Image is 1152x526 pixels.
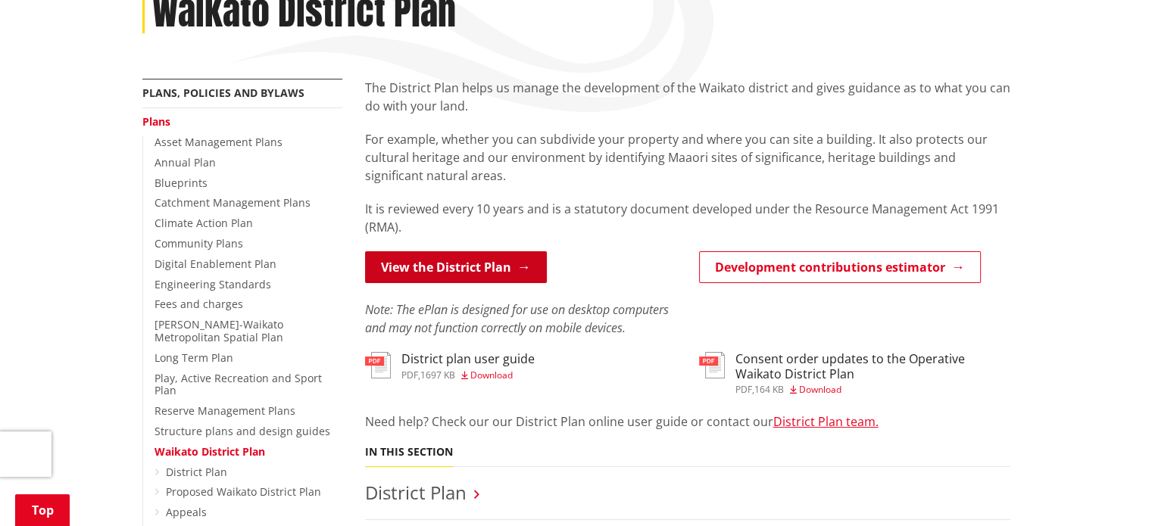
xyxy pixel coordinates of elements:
[155,176,208,190] a: Blueprints
[155,135,283,149] a: Asset Management Plans
[420,369,455,381] span: 1697 KB
[365,352,535,379] a: District plan user guide pdf,1697 KB Download
[365,352,391,378] img: document-pdf.svg
[735,385,1010,394] div: ,
[401,369,418,381] span: pdf
[470,369,513,381] span: Download
[365,480,467,505] a: District Plan
[166,484,321,499] a: Proposed Waikato District Plan
[365,446,453,459] h5: In this section
[155,444,265,459] a: Waikato District Plan
[142,114,170,129] a: Plans
[155,216,253,230] a: Climate Action Plan
[365,251,547,283] a: View the District Plan
[699,251,981,283] a: Development contributions estimator
[365,79,1010,115] p: The District Plan helps us manage the development of the Waikato district and gives guidance as t...
[365,130,1010,185] p: For example, whether you can subdivide your property and where you can site a building. It also p...
[166,505,207,519] a: Appeals
[166,465,227,479] a: District Plan
[735,352,1010,381] h3: Consent order updates to the Operative Waikato District Plan
[155,403,295,418] a: Reserve Management Plans
[365,301,669,336] em: Note: The ePlan is designed for use on desktop computers and may not function correctly on mobile...
[155,317,283,344] a: [PERSON_NAME]-Waikato Metropolitan Spatial Plan
[773,413,879,430] a: District Plan team.
[155,257,276,271] a: Digital Enablement Plan
[735,383,752,396] span: pdf
[155,155,216,170] a: Annual Plan
[365,412,1010,431] p: Need help? Check our our District Plan online user guide or contact our
[699,352,725,378] img: document-pdf.svg
[15,494,70,526] a: Top
[365,200,1010,236] p: It is reviewed every 10 years and is a statutory document developed under the Resource Management...
[155,371,322,398] a: Play, Active Recreation and Sport Plan
[754,383,784,396] span: 164 KB
[155,424,330,438] a: Structure plans and design guides
[401,371,535,380] div: ,
[142,86,304,100] a: Plans, policies and bylaws
[155,350,233,365] a: Long Term Plan
[155,195,311,210] a: Catchment Management Plans
[699,352,1010,394] a: Consent order updates to the Operative Waikato District Plan pdf,164 KB Download
[155,297,243,311] a: Fees and charges
[401,352,535,366] h3: District plan user guide
[155,236,243,251] a: Community Plans
[155,277,271,291] a: Engineering Standards
[799,383,841,396] span: Download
